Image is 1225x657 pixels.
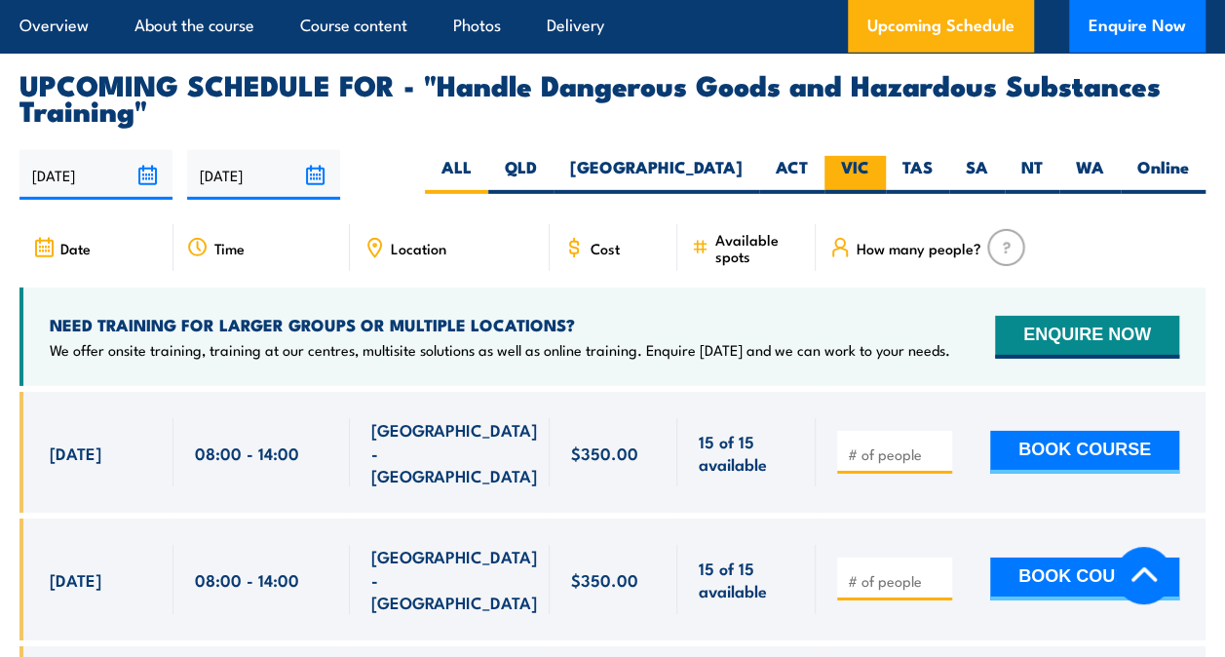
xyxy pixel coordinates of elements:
[699,430,794,476] span: 15 of 15 available
[195,442,299,464] span: 08:00 - 14:00
[571,568,638,591] span: $350.00
[699,557,794,602] span: 15 of 15 available
[571,442,638,464] span: $350.00
[19,150,172,200] input: From date
[50,568,101,591] span: [DATE]
[1059,156,1121,194] label: WA
[824,156,886,194] label: VIC
[187,150,340,200] input: To date
[425,156,488,194] label: ALL
[214,240,245,256] span: Time
[554,156,759,194] label: [GEOGRAPHIC_DATA]
[990,431,1179,474] button: BOOK COURSE
[1121,156,1206,194] label: Online
[886,156,949,194] label: TAS
[60,240,91,256] span: Date
[990,558,1179,600] button: BOOK COURSE
[591,240,620,256] span: Cost
[50,314,950,335] h4: NEED TRAINING FOR LARGER GROUPS OR MULTIPLE LOCATIONS?
[371,418,537,486] span: [GEOGRAPHIC_DATA] - [GEOGRAPHIC_DATA]
[391,240,446,256] span: Location
[848,571,945,591] input: # of people
[759,156,824,194] label: ACT
[949,156,1005,194] label: SA
[371,545,537,613] span: [GEOGRAPHIC_DATA] - [GEOGRAPHIC_DATA]
[50,340,950,360] p: We offer onsite training, training at our centres, multisite solutions as well as online training...
[1005,156,1059,194] label: NT
[195,568,299,591] span: 08:00 - 14:00
[488,156,554,194] label: QLD
[857,240,981,256] span: How many people?
[19,71,1206,122] h2: UPCOMING SCHEDULE FOR - "Handle Dangerous Goods and Hazardous Substances Training"
[848,444,945,464] input: # of people
[50,442,101,464] span: [DATE]
[715,231,802,264] span: Available spots
[995,316,1179,359] button: ENQUIRE NOW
